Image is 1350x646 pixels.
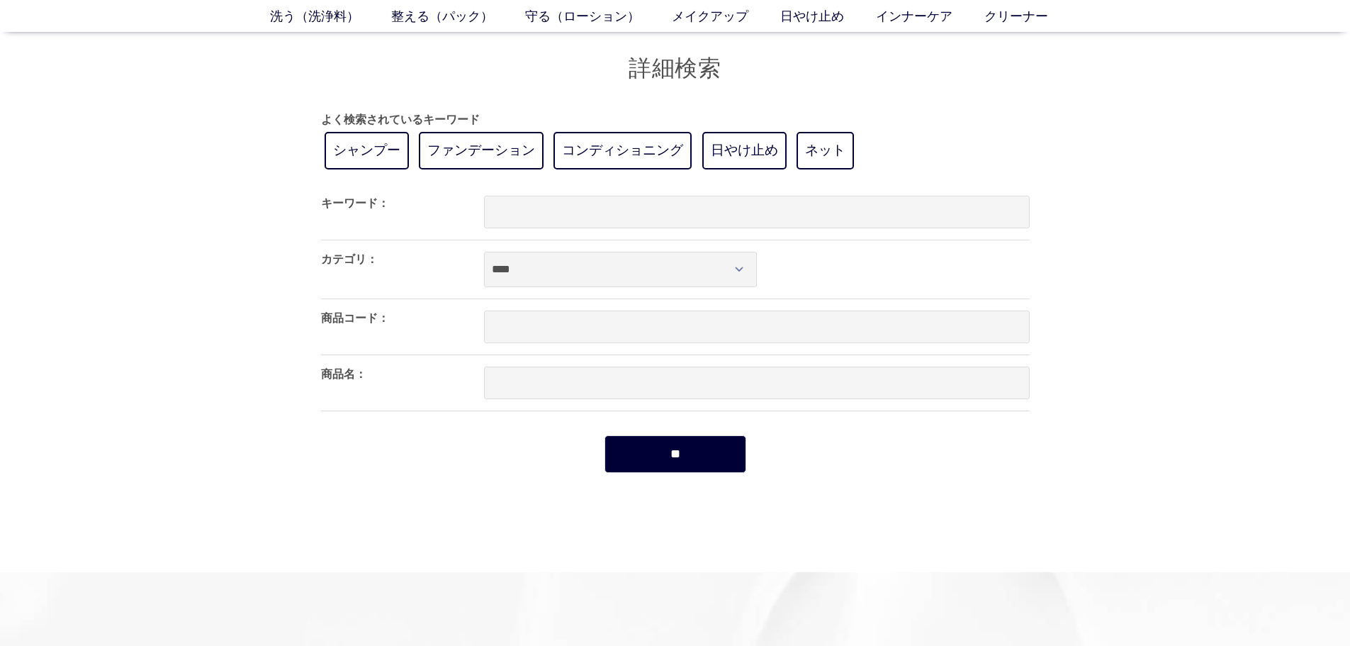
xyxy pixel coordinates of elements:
a: 整える（パック） [391,7,525,26]
a: 日やけ止め [702,132,787,169]
label: キーワード： [321,197,389,209]
h1: 詳細検索 [321,53,1030,84]
label: 商品コード： [321,312,389,324]
a: インナーケア [876,7,984,26]
p: よく検索されているキーワード [321,111,1030,128]
a: メイクアップ [672,7,780,26]
a: ファンデーション [419,132,544,169]
a: ネット [797,132,854,169]
a: 日やけ止め [780,7,876,26]
a: 洗う（洗浄料） [270,7,391,26]
a: シャンプー [325,132,409,169]
a: クリーナー [984,7,1080,26]
a: コンディショニング [553,132,692,169]
label: 商品名： [321,368,366,380]
label: カテゴリ： [321,253,378,265]
a: 守る（ローション） [525,7,672,26]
